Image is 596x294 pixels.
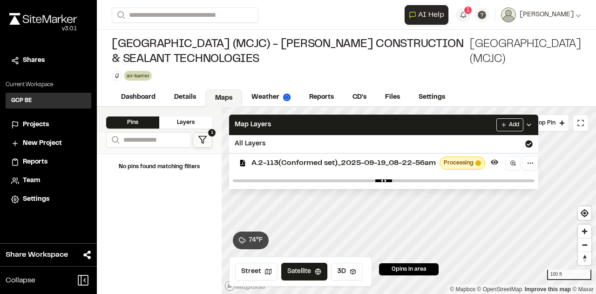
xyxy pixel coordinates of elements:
[229,135,538,153] div: All Layers
[501,7,581,22] button: [PERSON_NAME]
[281,263,327,280] button: Satellite
[11,176,86,186] a: Team
[106,116,159,129] div: Pins
[106,132,123,148] button: Search
[343,89,376,106] a: CD's
[489,157,500,168] button: Hide layer
[578,252,591,265] button: Reset bearing to north
[112,37,581,67] div: [GEOGRAPHIC_DATA] (MCJC)
[520,10,574,20] span: [PERSON_NAME]
[9,25,77,33] div: Oh geez...please don't...
[205,89,242,107] a: Maps
[9,13,77,25] img: rebrand.png
[467,6,469,14] span: 1
[578,239,591,252] span: Zoom out
[193,132,212,148] button: 1
[578,238,591,252] button: Zoom out
[509,121,519,129] span: Add
[418,9,444,21] span: AI Help
[496,118,523,131] button: Add
[392,265,427,273] span: 0 pins in area
[6,81,91,89] p: Current Workspace
[165,89,205,106] a: Details
[477,286,522,293] a: OpenStreetMap
[208,129,216,137] span: 1
[159,116,212,129] div: Layers
[112,71,122,81] button: Edit Tags
[475,160,481,166] span: Map layer tileset processing
[578,206,591,220] button: Find my location
[525,286,571,293] a: Map feedback
[224,280,265,291] a: Mapbox logo
[235,120,271,130] span: Map Layers
[440,157,485,170] div: Map layer tileset processing
[23,176,40,186] span: Team
[251,157,436,169] span: A.2-113(Conformed set)_2025-09-19_08-22-56am
[572,286,594,293] a: Maxar
[23,120,49,130] span: Projects
[405,5,448,25] button: Open AI Assistant
[547,270,591,280] div: 100 ft
[532,119,555,127] span: Drop Pin
[249,235,263,246] span: 74 ° F
[450,286,475,293] a: Mapbox
[444,159,474,167] span: Processing
[578,225,591,238] button: Zoom in
[11,157,86,167] a: Reports
[119,164,200,169] span: No pins found matching filters
[235,263,278,280] button: Street
[124,71,152,81] div: air-barrier
[11,96,32,105] h3: GCP BE
[11,120,86,130] a: Projects
[331,263,362,280] button: 3D
[23,138,62,149] span: New Project
[6,275,35,286] span: Collapse
[6,249,68,260] span: Share Workspace
[11,55,86,66] a: Shares
[11,194,86,205] a: Settings
[242,89,300,106] a: Weather
[112,37,468,67] span: [GEOGRAPHIC_DATA] (MCJC) - [PERSON_NAME] Construction & Sealant Technologies
[11,138,86,149] a: New Project
[528,115,569,131] button: Drop Pin
[456,7,471,22] button: 1
[23,194,49,205] span: Settings
[112,89,165,106] a: Dashboard
[409,89,454,106] a: Settings
[112,7,129,23] button: Search
[233,232,269,249] button: 74°F
[23,55,45,66] span: Shares
[23,157,47,167] span: Reports
[405,5,452,25] div: Open AI Assistant
[506,156,521,171] a: Zoom to layer
[300,89,343,106] a: Reports
[283,94,291,101] img: precipai.png
[376,89,409,106] a: Files
[501,7,516,22] img: User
